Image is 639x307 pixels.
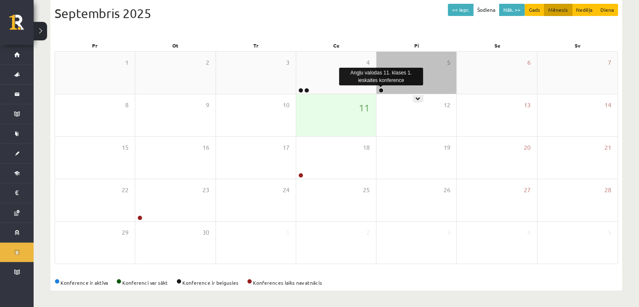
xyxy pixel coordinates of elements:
[473,4,500,16] button: Šodiena
[202,143,209,152] span: 16
[339,68,423,85] div: Angļu valodas 11. klases 1. ieskaites konference
[527,228,531,237] span: 4
[447,228,450,237] span: 3
[499,4,525,16] button: Nāk. >>
[55,40,135,51] div: Pr
[216,40,296,51] div: Tr
[605,101,611,110] span: 14
[608,58,611,67] span: 7
[122,143,129,152] span: 15
[122,185,129,195] span: 22
[447,58,450,67] span: 5
[524,101,531,110] span: 13
[448,4,473,16] button: << Iepr.
[125,101,129,110] span: 8
[286,228,289,237] span: 1
[524,185,531,195] span: 27
[376,40,457,51] div: Pi
[596,4,618,16] button: Diena
[525,4,544,16] button: Gads
[125,58,129,67] span: 1
[366,58,370,67] span: 4
[527,58,531,67] span: 6
[55,279,618,286] div: Konference ir aktīva Konferenci var sākt Konference ir beigusies Konferences laiks nav atnācis
[55,4,618,23] div: Septembris 2025
[283,101,289,110] span: 10
[359,101,370,115] span: 11
[206,58,209,67] span: 2
[363,143,370,152] span: 18
[524,143,531,152] span: 20
[286,58,289,67] span: 3
[457,40,538,51] div: Se
[283,143,289,152] span: 17
[537,40,618,51] div: Sv
[122,228,129,237] span: 29
[135,40,216,51] div: Ot
[608,228,611,237] span: 5
[544,4,572,16] button: Mēnesis
[202,185,209,195] span: 23
[9,15,34,36] a: Rīgas 1. Tālmācības vidusskola
[605,185,611,195] span: 28
[366,228,370,237] span: 2
[283,185,289,195] span: 24
[202,228,209,237] span: 30
[605,143,611,152] span: 21
[443,101,450,110] span: 12
[206,101,209,110] span: 9
[443,143,450,152] span: 19
[296,40,377,51] div: Ce
[363,185,370,195] span: 25
[572,4,597,16] button: Nedēļa
[443,185,450,195] span: 26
